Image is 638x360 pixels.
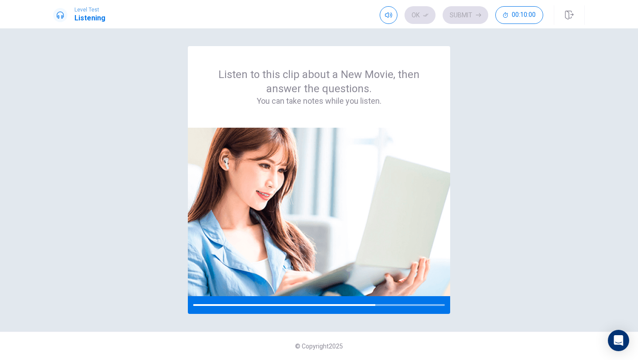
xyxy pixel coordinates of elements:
[74,7,105,13] span: Level Test
[74,13,105,23] h1: Listening
[512,12,536,19] span: 00:10:00
[209,67,429,106] div: Listen to this clip about a New Movie, then answer the questions.
[209,96,429,106] h4: You can take notes while you listen.
[495,6,543,24] button: 00:10:00
[608,330,629,351] div: Open Intercom Messenger
[188,128,450,296] img: passage image
[295,343,343,350] span: © Copyright 2025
